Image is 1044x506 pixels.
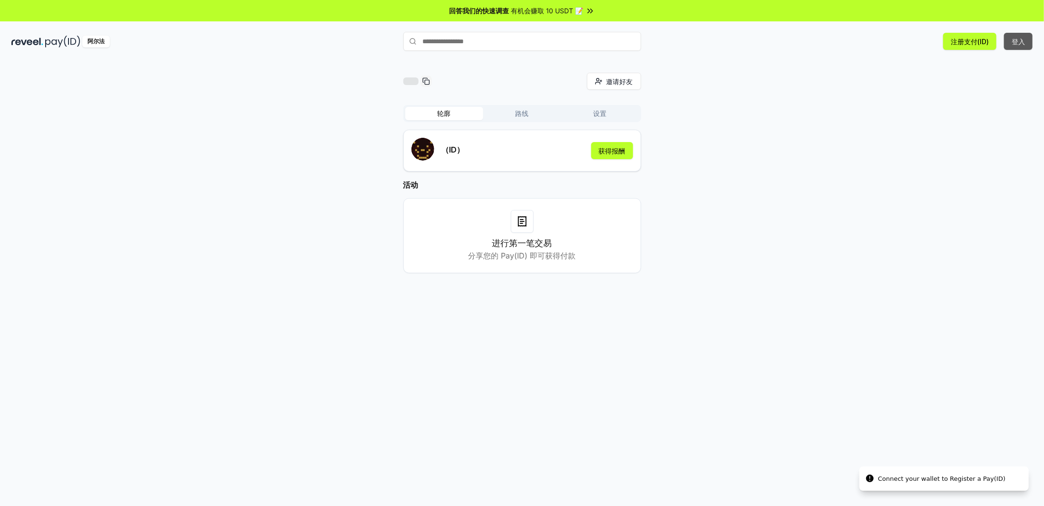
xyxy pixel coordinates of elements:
[88,38,105,45] font: 阿尔法
[403,180,419,190] font: 活动
[516,109,529,117] font: 路线
[511,7,584,15] font: 有机会赚取 10 USDT 📝
[492,238,552,248] font: 进行第一笔交易
[11,36,43,48] img: 揭示黑暗
[438,109,451,117] font: 轮廓
[1012,38,1025,46] font: 登入
[449,7,509,15] font: 回答我们的快速调查
[943,33,996,50] button: 注册支付(ID)
[45,36,80,48] img: 付款编号
[594,109,607,117] font: 设置
[878,474,1005,484] div: Connect your wallet to Register a Pay(ID)
[606,77,633,86] font: 邀请好友
[1004,33,1033,50] button: 登入
[587,73,641,90] button: 邀请好友
[468,251,576,260] font: 分享您的 Pay(ID) 即可获得付款
[591,142,633,159] button: 获得报酬
[951,38,989,46] font: 注册支付(ID)
[599,147,625,155] font: 获得报酬
[442,145,465,154] font: （ID）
